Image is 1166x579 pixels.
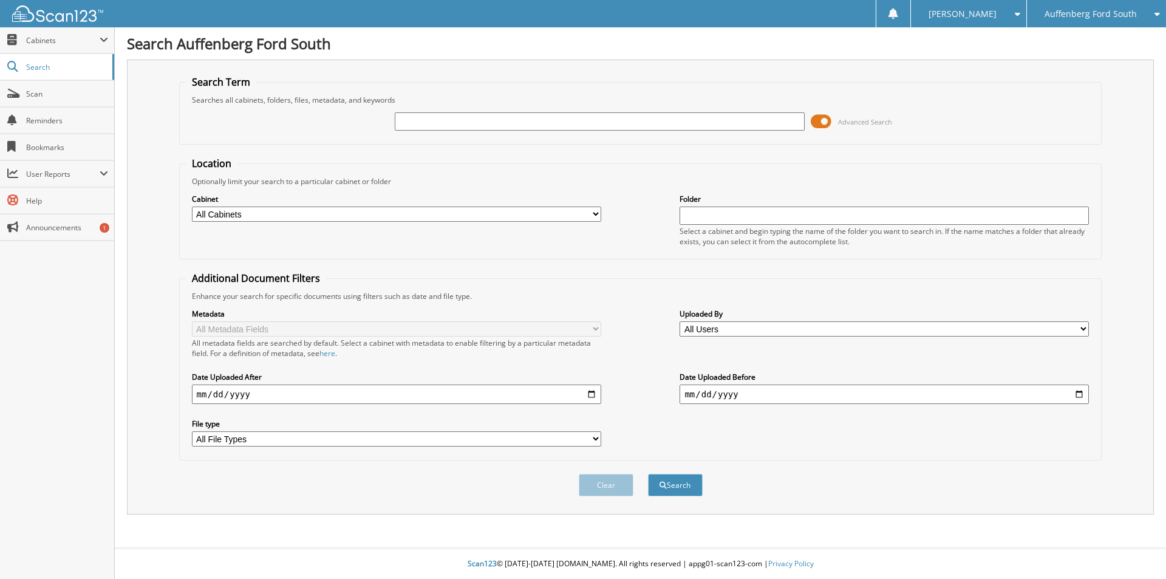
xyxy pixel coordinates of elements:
div: Select a cabinet and begin typing the name of the folder you want to search in. If the name match... [680,226,1089,247]
label: Uploaded By [680,309,1089,319]
input: end [680,385,1089,404]
legend: Additional Document Filters [186,272,326,285]
span: Reminders [26,115,108,126]
label: Date Uploaded Before [680,372,1089,382]
input: start [192,385,601,404]
span: Help [26,196,108,206]
button: Clear [579,474,633,496]
legend: Search Term [186,75,256,89]
span: Scan123 [468,558,497,569]
span: Search [26,62,106,72]
div: Searches all cabinets, folders, files, metadata, and keywords [186,95,1096,105]
span: Cabinets [26,35,100,46]
span: Scan [26,89,108,99]
div: All metadata fields are searched by default. Select a cabinet with metadata to enable filtering b... [192,338,601,358]
div: © [DATE]-[DATE] [DOMAIN_NAME]. All rights reserved | appg01-scan123-com | [115,549,1166,579]
div: 1 [100,223,109,233]
legend: Location [186,157,237,170]
button: Search [648,474,703,496]
img: scan123-logo-white.svg [12,5,103,22]
label: Date Uploaded After [192,372,601,382]
span: Advanced Search [838,117,892,126]
span: Bookmarks [26,142,108,152]
span: User Reports [26,169,100,179]
label: File type [192,419,601,429]
a: Privacy Policy [768,558,814,569]
a: here [319,348,335,358]
h1: Search Auffenberg Ford South [127,33,1154,53]
div: Enhance your search for specific documents using filters such as date and file type. [186,291,1096,301]
span: [PERSON_NAME] [929,10,997,18]
div: Optionally limit your search to a particular cabinet or folder [186,176,1096,187]
span: Auffenberg Ford South [1045,10,1137,18]
label: Metadata [192,309,601,319]
label: Cabinet [192,194,601,204]
span: Announcements [26,222,108,233]
label: Folder [680,194,1089,204]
